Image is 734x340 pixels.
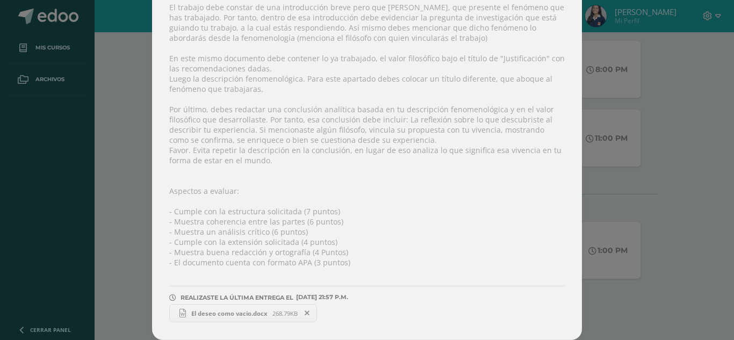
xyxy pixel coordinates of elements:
a: El deseo como vacio.docx 268.79KB [169,304,317,322]
span: Remover entrega [298,307,316,319]
span: El deseo como vacio.docx [186,309,272,317]
span: REALIZASTE LA ÚLTIMA ENTREGA EL [181,294,293,301]
span: 268.79KB [272,309,298,317]
span: [DATE] 21:57 P.M. [293,297,348,298]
